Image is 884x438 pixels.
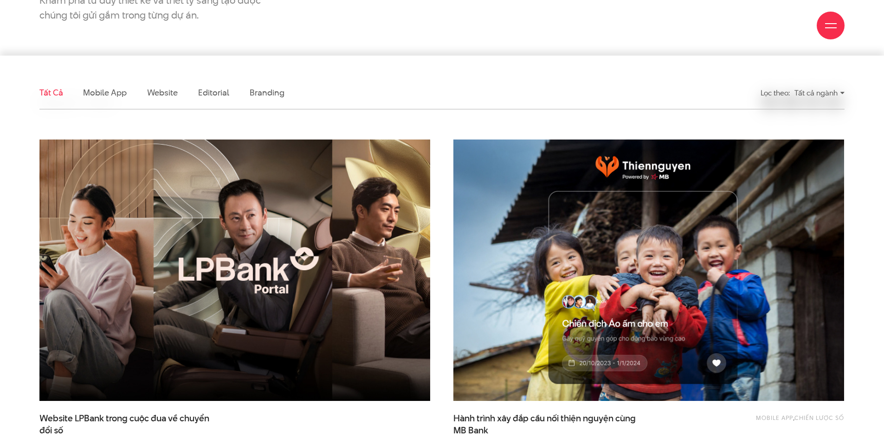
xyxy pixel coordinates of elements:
div: , [688,413,844,431]
span: đổi số [39,425,63,437]
a: Hành trình xây đắp cầu nối thiện nguyện cùngMB Bank [453,413,639,436]
a: Mobile app [83,87,126,98]
span: Hành trình xây đắp cầu nối thiện nguyện cùng [453,413,639,436]
div: Tất cả ngành [794,85,845,101]
a: Tất cả [39,87,63,98]
img: thumb [453,140,844,401]
a: Website LPBank trong cuộc đua về chuyểnđổi số [39,413,225,436]
div: Lọc theo: [761,85,790,101]
span: Website LPBank trong cuộc đua về chuyển [39,413,225,436]
a: Editorial [198,87,229,98]
span: MB Bank [453,425,488,437]
a: Branding [250,87,284,98]
a: Chiến lược số [794,413,844,422]
a: Mobile app [756,413,793,422]
img: LPBank portal [20,127,450,414]
a: Website [147,87,178,98]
